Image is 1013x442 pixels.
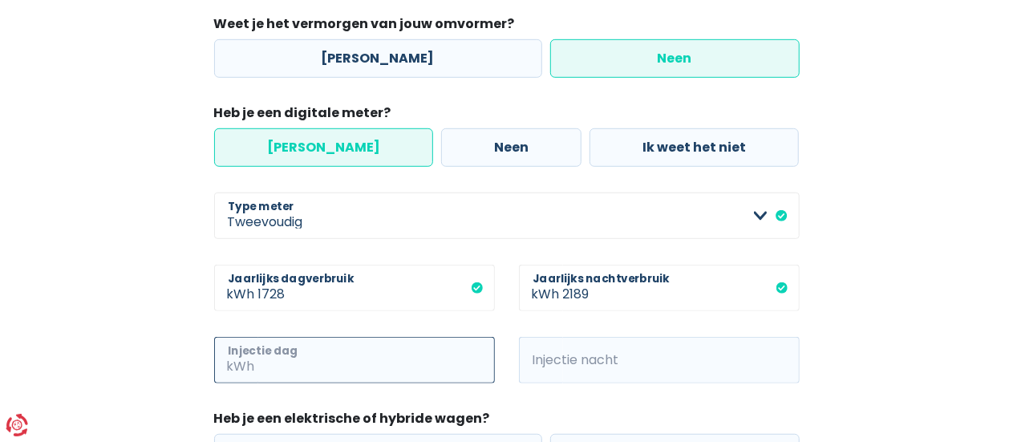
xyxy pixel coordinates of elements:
[214,409,800,434] legend: Heb je een elektrische of hybride wagen?
[214,103,800,128] legend: Heb je een digitale meter?
[550,39,800,78] label: Neen
[214,39,542,78] label: [PERSON_NAME]
[214,128,433,167] label: [PERSON_NAME]
[214,337,258,383] span: kWh
[590,128,799,167] label: Ik weet het niet
[519,337,563,383] span: kWh
[519,265,563,311] span: kWh
[441,128,581,167] label: Neen
[214,265,258,311] span: kWh
[214,14,800,39] legend: Weet je het vermorgen van jouw omvormer?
